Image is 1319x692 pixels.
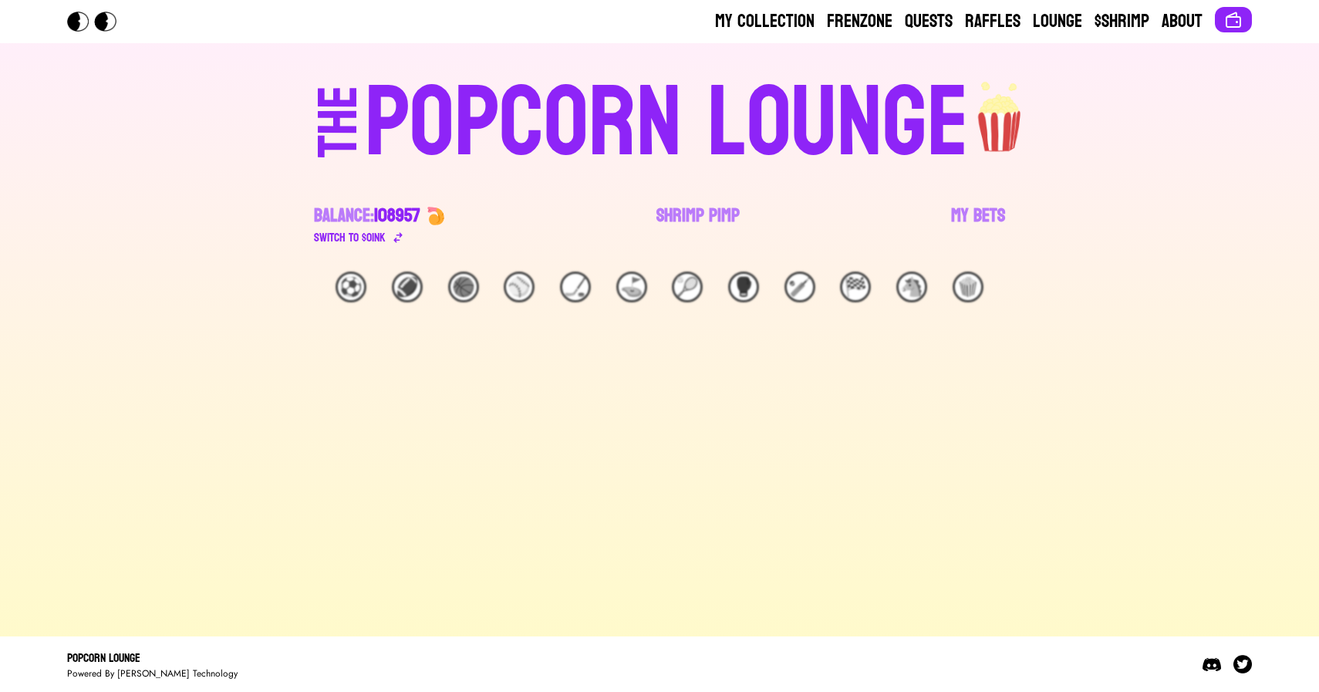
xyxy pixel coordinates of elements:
[965,9,1020,34] a: Raffles
[311,86,366,188] div: THE
[336,272,366,302] div: ⚽️
[827,9,892,34] a: Frenzone
[905,9,953,34] a: Quests
[374,199,420,232] span: 108957
[67,649,238,667] div: Popcorn Lounge
[560,272,591,302] div: 🏒
[1162,9,1203,34] a: About
[365,74,969,173] div: POPCORN LOUNGE
[969,68,1032,154] img: popcorn
[1203,655,1221,673] img: Discord
[448,272,479,302] div: 🏀
[67,667,238,680] div: Powered By [PERSON_NAME] Technology
[314,228,386,247] div: Switch to $ OINK
[616,272,647,302] div: ⛳️
[1095,9,1149,34] a: $Shrimp
[672,272,703,302] div: 🎾
[392,272,423,302] div: 🏈
[314,204,420,228] div: Balance:
[504,272,535,302] div: ⚾️
[427,207,445,225] img: 🍤
[953,272,983,302] div: 🍿
[1233,655,1252,673] img: Twitter
[1224,11,1243,29] img: Connect wallet
[896,272,927,302] div: 🐴
[656,204,740,247] a: Shrimp Pimp
[715,9,815,34] a: My Collection
[1033,9,1082,34] a: Lounge
[728,272,759,302] div: 🥊
[840,272,871,302] div: 🏁
[184,68,1135,173] a: THEPOPCORN LOUNGEpopcorn
[784,272,815,302] div: 🏏
[951,204,1005,247] a: My Bets
[67,12,129,32] img: Popcorn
